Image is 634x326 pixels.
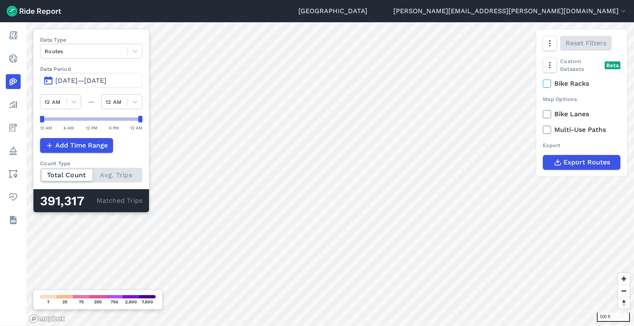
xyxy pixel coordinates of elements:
div: 12 AM [40,124,52,131]
div: Matched Trips [33,189,149,212]
button: Zoom out [618,285,630,297]
label: Data Period [40,65,142,73]
span: Export Routes [563,157,610,167]
button: Add Time Range [40,138,113,153]
img: Ride Report [7,6,61,16]
button: Reset bearing to north [618,297,630,309]
div: Export [543,141,620,149]
a: Datasets [6,213,21,227]
a: Analyze [6,97,21,112]
button: Zoom in [618,273,630,285]
button: [DATE]—[DATE] [40,73,142,88]
button: Reset Filters [560,36,612,51]
div: 6 AM [64,124,74,131]
label: Bike Racks [543,79,620,89]
div: 12 AM [130,124,142,131]
div: 500 ft [597,313,630,322]
a: Report [6,28,21,43]
label: Multi-Use Paths [543,125,620,135]
div: 6 PM [109,124,119,131]
span: [DATE]—[DATE] [55,77,106,84]
div: — [81,97,101,107]
button: Export Routes [543,155,620,170]
a: Health [6,190,21,204]
span: Add Time Range [55,141,108,150]
a: Areas [6,167,21,181]
span: Reset Filters [565,38,606,48]
a: Mapbox logo [29,314,65,324]
div: Count Type [40,159,142,167]
div: 391,317 [40,196,97,206]
div: Beta [605,61,620,69]
label: Bike Lanes [543,109,620,119]
a: Heatmaps [6,74,21,89]
a: [GEOGRAPHIC_DATA] [298,6,367,16]
label: Data Type [40,36,142,44]
a: Fees [6,120,21,135]
div: Custom Datasets [543,57,620,73]
canvas: Map [26,22,634,326]
a: Realtime [6,51,21,66]
a: Policy [6,143,21,158]
div: Map Options [543,95,620,103]
div: 12 PM [86,124,97,131]
button: [PERSON_NAME][EMAIL_ADDRESS][PERSON_NAME][DOMAIN_NAME] [393,6,627,16]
